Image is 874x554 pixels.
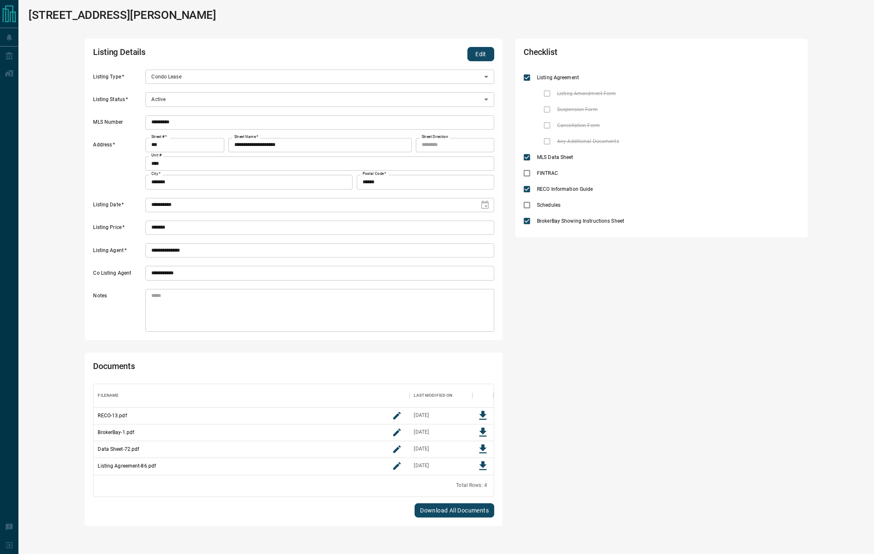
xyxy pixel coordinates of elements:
[98,445,139,453] p: Data Sheet-72.pdf
[414,429,429,436] div: Aug 15, 2025
[535,217,626,225] span: BrokerBay Showing Instructions Sheet
[475,458,491,474] button: Download File
[363,171,386,177] label: Postal Code
[145,70,494,84] div: Condo Lease
[535,185,595,193] span: RECO Information Guide
[467,47,494,61] button: Edit
[555,90,618,97] span: Listing Amendment Form
[98,462,156,470] p: Listing Agreement-86.pdf
[98,412,127,419] p: RECO-13.pdf
[93,201,143,212] label: Listing Date
[93,384,410,407] div: Filename
[475,424,491,441] button: Download File
[151,171,161,177] label: City
[29,8,216,22] h1: [STREET_ADDRESS][PERSON_NAME]
[93,361,334,375] h2: Documents
[93,247,143,258] label: Listing Agent
[422,134,448,140] label: Street Direction
[389,407,405,424] button: rename button
[555,106,600,113] span: Suspension Form
[389,441,405,458] button: rename button
[535,153,576,161] span: MLS Data Sheet
[414,445,429,453] div: Aug 15, 2025
[475,407,491,424] button: Download File
[535,169,560,177] span: FINTRAC
[93,224,143,235] label: Listing Price
[234,134,258,140] label: Street Name
[475,441,491,458] button: Download File
[389,458,405,474] button: rename button
[93,141,143,189] label: Address
[93,96,143,107] label: Listing Status
[414,412,429,419] div: Aug 15, 2025
[98,384,119,407] div: Filename
[410,384,472,407] div: Last Modified On
[415,503,494,518] button: Download All Documents
[151,134,167,140] label: Street #
[414,462,429,469] div: Aug 15, 2025
[456,482,487,489] div: Total Rows: 4
[93,270,143,281] label: Co Listing Agent
[93,47,334,61] h2: Listing Details
[555,122,602,129] span: Cancellation Form
[93,119,143,130] label: MLS Number
[535,74,581,81] span: Listing Agreement
[93,73,143,84] label: Listing Type
[389,424,405,441] button: rename button
[93,292,143,332] label: Notes
[524,47,689,61] h2: Checklist
[555,138,621,145] span: Any Additional Documents
[145,92,494,107] div: Active
[98,429,134,436] p: BrokerBay-1.pdf
[535,201,563,209] span: Schedules
[414,384,452,407] div: Last Modified On
[151,153,162,158] label: Unit #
